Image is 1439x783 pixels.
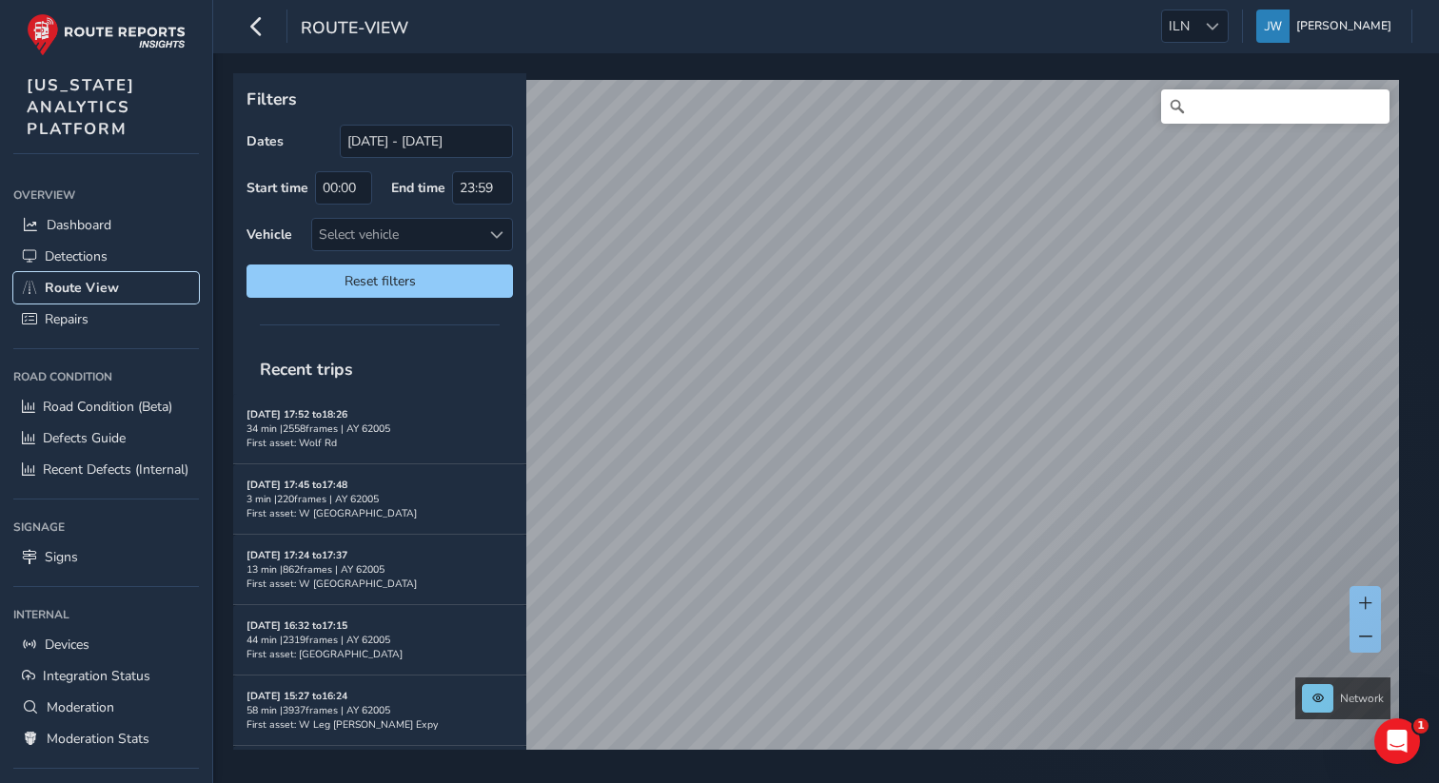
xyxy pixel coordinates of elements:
[246,689,347,703] strong: [DATE] 15:27 to 16:24
[246,407,347,421] strong: [DATE] 17:52 to 18:26
[43,667,150,685] span: Integration Status
[13,600,199,629] div: Internal
[43,429,126,447] span: Defects Guide
[43,398,172,416] span: Road Condition (Beta)
[13,513,199,541] div: Signage
[13,541,199,573] a: Signs
[13,362,199,391] div: Road Condition
[1256,10,1290,43] img: diamond-layout
[45,310,89,328] span: Repairs
[45,636,89,654] span: Devices
[246,548,347,562] strong: [DATE] 17:24 to 17:37
[246,506,417,520] span: First asset: W [GEOGRAPHIC_DATA]
[47,216,111,234] span: Dashboard
[45,279,119,297] span: Route View
[240,80,1399,772] canvas: Map
[45,548,78,566] span: Signs
[13,391,199,422] a: Road Condition (Beta)
[246,225,292,244] label: Vehicle
[13,209,199,241] a: Dashboard
[246,492,513,506] div: 3 min | 220 frames | AY 62005
[1374,718,1420,764] iframe: Intercom live chat
[246,264,513,298] button: Reset filters
[1162,10,1196,42] span: ILN
[27,13,186,56] img: rr logo
[246,421,513,436] div: 34 min | 2558 frames | AY 62005
[13,629,199,660] a: Devices
[13,181,199,209] div: Overview
[13,692,199,723] a: Moderation
[391,179,445,197] label: End time
[1413,718,1429,734] span: 1
[1161,89,1390,124] input: Search
[246,703,513,717] div: 58 min | 3937 frames | AY 62005
[246,562,513,577] div: 13 min | 862 frames | AY 62005
[246,633,513,647] div: 44 min | 2319 frames | AY 62005
[13,454,199,485] a: Recent Defects (Internal)
[246,344,366,394] span: Recent trips
[1256,10,1398,43] button: [PERSON_NAME]
[312,219,481,250] div: Select vehicle
[47,730,149,748] span: Moderation Stats
[246,618,347,633] strong: [DATE] 16:32 to 17:15
[246,717,438,732] span: First asset: W Leg [PERSON_NAME] Expy
[1296,10,1391,43] span: [PERSON_NAME]
[246,87,513,111] p: Filters
[246,577,417,591] span: First asset: W [GEOGRAPHIC_DATA]
[246,478,347,492] strong: [DATE] 17:45 to 17:48
[27,74,135,140] span: [US_STATE] ANALYTICS PLATFORM
[246,132,284,150] label: Dates
[13,272,199,303] a: Route View
[13,241,199,272] a: Detections
[261,272,499,290] span: Reset filters
[246,647,403,661] span: First asset: [GEOGRAPHIC_DATA]
[43,460,188,479] span: Recent Defects (Internal)
[13,422,199,454] a: Defects Guide
[246,436,337,450] span: First asset: Wolf Rd
[47,698,114,716] span: Moderation
[246,179,308,197] label: Start time
[13,660,199,692] a: Integration Status
[45,247,108,265] span: Detections
[13,303,199,335] a: Repairs
[13,723,199,754] a: Moderation Stats
[1340,691,1384,706] span: Network
[301,16,408,43] span: route-view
